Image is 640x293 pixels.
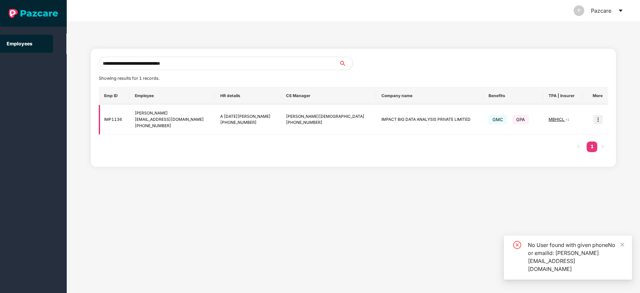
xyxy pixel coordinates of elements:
span: caret-down [618,8,623,13]
li: Previous Page [573,141,584,152]
span: GMC [489,115,507,124]
button: left [573,141,584,152]
div: [EMAIL_ADDRESS][DOMAIN_NAME] [135,116,210,123]
span: P [578,5,581,16]
th: Employee [129,87,215,105]
th: HR details [215,87,280,105]
th: CS Manager [281,87,376,105]
td: IMP1136 [99,105,129,135]
th: TPA | Insurer [543,87,583,105]
a: 1 [587,141,597,152]
th: Benefits [483,87,543,105]
th: More [583,87,608,105]
th: Company name [376,87,483,105]
td: IMPACT BIG DATA ANALYSIS PRIVATE LIMITED [376,105,483,135]
li: 1 [587,141,597,152]
span: + 1 [565,117,569,121]
div: [PHONE_NUMBER] [286,119,371,126]
div: A [DATE][PERSON_NAME] [220,113,275,120]
div: [PERSON_NAME] [135,110,210,116]
span: MBHICL [549,117,565,122]
a: Employees [7,41,32,46]
div: [PHONE_NUMBER] [220,119,275,126]
span: right [601,144,605,149]
div: [PERSON_NAME][DEMOGRAPHIC_DATA] [286,113,371,120]
img: icon [593,115,603,124]
th: Emp ID [99,87,129,105]
span: close-circle [513,241,521,249]
span: search [339,61,353,66]
span: GPA [512,115,529,124]
span: Showing results for 1 records. [99,76,159,81]
button: search [339,57,353,70]
div: No User found with given phoneNo or emailId: [PERSON_NAME][EMAIL_ADDRESS][DOMAIN_NAME] [528,241,624,273]
li: Next Page [597,141,608,152]
span: left [577,144,581,149]
span: close [620,242,625,247]
button: right [597,141,608,152]
div: [PHONE_NUMBER] [135,123,210,129]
